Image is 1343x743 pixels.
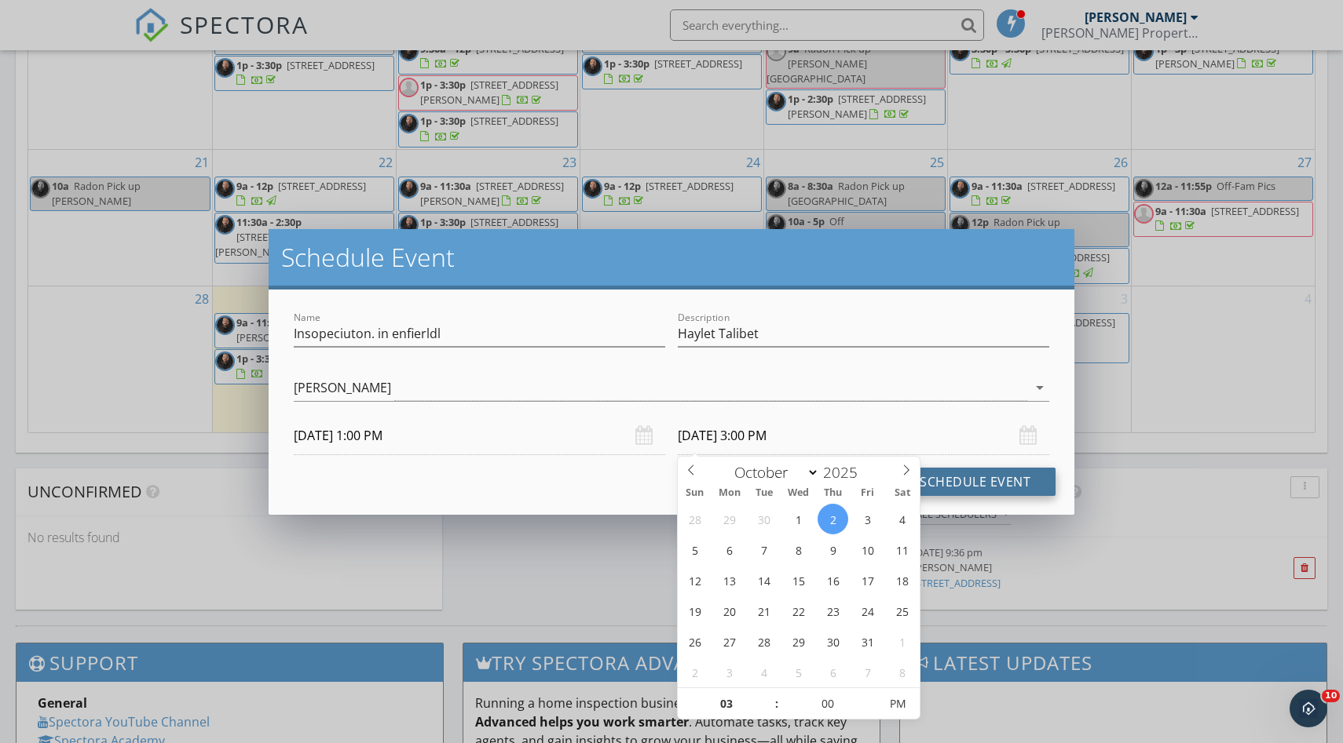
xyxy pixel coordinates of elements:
span: October 12, 2025 [679,565,710,595]
span: October 8, 2025 [783,534,814,565]
button: Schedule Event [895,468,1056,496]
span: Sun [678,488,712,498]
span: October 5, 2025 [679,534,710,565]
span: November 7, 2025 [852,657,883,687]
span: October 21, 2025 [748,595,779,626]
span: October 19, 2025 [679,595,710,626]
input: Select date [294,417,665,455]
span: October 7, 2025 [748,534,779,565]
span: October 11, 2025 [887,534,917,565]
span: Fri [851,488,885,498]
span: October 4, 2025 [887,504,917,534]
span: October 17, 2025 [852,565,883,595]
input: Select date [678,417,1049,455]
span: 10 [1322,690,1340,702]
span: October 23, 2025 [818,595,848,626]
span: November 2, 2025 [679,657,710,687]
span: Click to toggle [876,688,919,719]
span: : [774,688,779,719]
span: October 1, 2025 [783,504,814,534]
span: October 6, 2025 [714,534,745,565]
span: Mon [712,488,747,498]
span: October 26, 2025 [679,626,710,657]
span: November 6, 2025 [818,657,848,687]
span: November 5, 2025 [783,657,814,687]
input: Year [819,462,871,483]
iframe: Intercom live chat [1290,690,1327,727]
span: October 3, 2025 [852,504,883,534]
span: October 27, 2025 [714,626,745,657]
span: October 16, 2025 [818,565,848,595]
span: Sat [885,488,920,498]
span: November 4, 2025 [748,657,779,687]
span: October 29, 2025 [783,626,814,657]
span: October 30, 2025 [818,626,848,657]
span: November 1, 2025 [887,626,917,657]
span: October 20, 2025 [714,595,745,626]
span: October 13, 2025 [714,565,745,595]
span: October 25, 2025 [887,595,917,626]
span: October 15, 2025 [783,565,814,595]
i: arrow_drop_down [1030,378,1049,397]
span: September 29, 2025 [714,504,745,534]
span: November 8, 2025 [887,657,917,687]
span: October 10, 2025 [852,534,883,565]
div: [PERSON_NAME] [294,381,391,395]
span: October 9, 2025 [818,534,848,565]
span: September 28, 2025 [679,504,710,534]
h2: Schedule Event [281,242,1062,273]
span: October 24, 2025 [852,595,883,626]
span: September 30, 2025 [748,504,779,534]
span: October 22, 2025 [783,595,814,626]
span: October 18, 2025 [887,565,917,595]
span: Thu [816,488,851,498]
span: October 28, 2025 [748,626,779,657]
span: November 3, 2025 [714,657,745,687]
span: October 31, 2025 [852,626,883,657]
span: Wed [781,488,816,498]
span: October 14, 2025 [748,565,779,595]
span: Tue [747,488,781,498]
span: October 2, 2025 [818,504,848,534]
